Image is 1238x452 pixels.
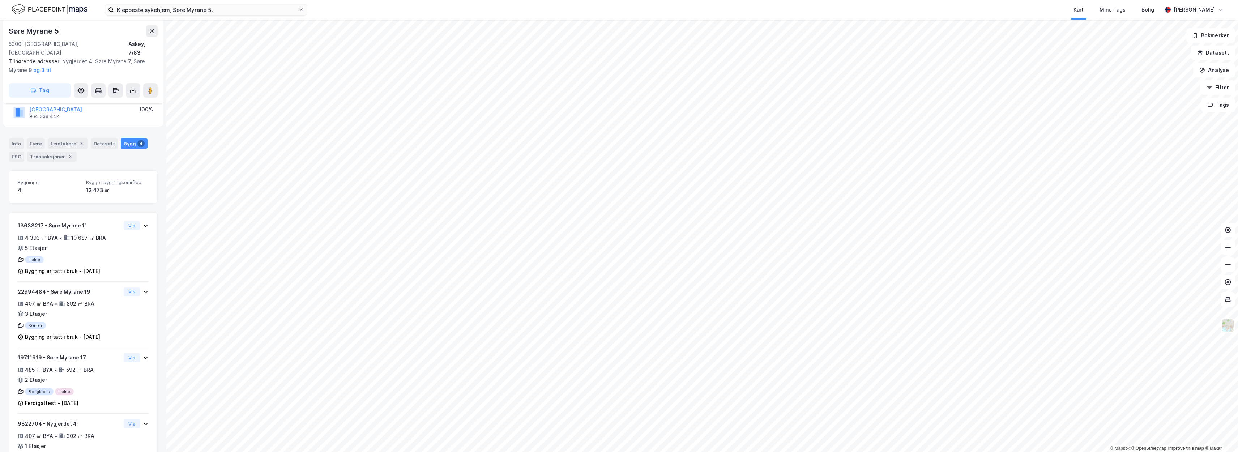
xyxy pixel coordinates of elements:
button: Bokmerker [1186,28,1235,43]
div: 3 Etasjer [25,310,47,318]
div: Mine Tags [1100,5,1126,14]
img: logo.f888ab2527a4732fd821a326f86c7f29.svg [12,3,87,16]
div: 964 338 442 [29,114,59,119]
div: Info [9,138,24,149]
div: 13638217 - Søre Myrane 11 [18,221,121,230]
div: 10 687 ㎡ BRA [71,234,106,242]
div: 4 [137,140,145,147]
button: Analyse [1193,63,1235,77]
a: OpenStreetMap [1131,446,1166,451]
div: 592 ㎡ BRA [66,366,94,374]
div: Datasett [91,138,118,149]
button: Filter [1200,80,1235,95]
button: Vis [124,287,140,296]
div: • [59,235,62,241]
input: Søk på adresse, matrikkel, gårdeiere, leietakere eller personer [114,4,298,15]
button: Vis [124,221,140,230]
div: 5 Etasjer [25,244,47,252]
iframe: Chat Widget [1202,417,1238,452]
img: Z [1221,319,1235,332]
div: 8 [78,140,85,147]
span: Bygget bygningsområde [86,179,149,186]
div: Søre Myrane 5 [9,25,60,37]
div: • [55,433,57,439]
button: Vis [124,353,140,362]
span: Tilhørende adresser: [9,58,62,64]
div: 4 393 ㎡ BYA [25,234,58,242]
a: Mapbox [1110,446,1130,451]
div: Nygjerdet 4, Søre Myrane 7, Søre Myrane 9 [9,57,152,74]
div: Ferdigattest - [DATE] [25,399,78,408]
button: Vis [124,419,140,428]
a: Improve this map [1168,446,1204,451]
div: 3 [67,153,74,160]
button: Tags [1201,98,1235,112]
div: Bygg [121,138,148,149]
div: Askøy, 7/83 [128,40,158,57]
div: Transaksjoner [27,152,77,162]
button: Datasett [1191,46,1235,60]
span: Bygninger [18,179,80,186]
button: Tag [9,83,71,98]
div: 1 Etasjer [25,442,46,451]
div: • [54,367,57,373]
div: [PERSON_NAME] [1174,5,1215,14]
div: 407 ㎡ BYA [25,432,53,440]
div: ESG [9,152,24,162]
div: 22994484 - Søre Myrane 19 [18,287,121,296]
div: 407 ㎡ BYA [25,299,53,308]
div: Bygning er tatt i bruk - [DATE] [25,333,100,341]
div: 100% [139,105,153,114]
div: 485 ㎡ BYA [25,366,53,374]
div: 9822704 - Nygjerdet 4 [18,419,121,428]
div: Bolig [1141,5,1154,14]
div: 4 [18,186,80,195]
div: 12 473 ㎡ [86,186,149,195]
div: • [55,301,57,307]
div: 2 Etasjer [25,376,47,384]
div: 302 ㎡ BRA [67,432,94,440]
div: 5300, [GEOGRAPHIC_DATA], [GEOGRAPHIC_DATA] [9,40,128,57]
div: Eiere [27,138,45,149]
div: Leietakere [48,138,88,149]
div: Kontrollprogram for chat [1202,417,1238,452]
div: 892 ㎡ BRA [67,299,94,308]
div: Bygning er tatt i bruk - [DATE] [25,267,100,276]
div: Kart [1073,5,1084,14]
div: 19711919 - Søre Myrane 17 [18,353,121,362]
